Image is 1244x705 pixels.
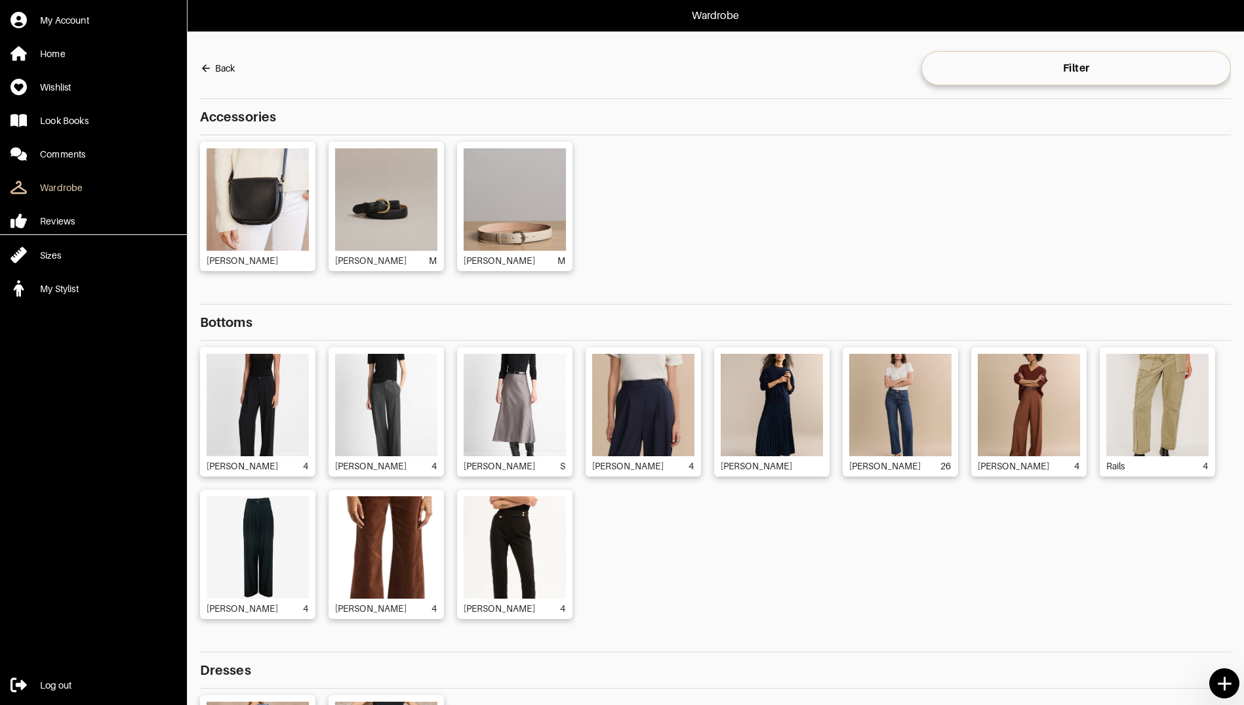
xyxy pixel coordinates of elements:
div: [PERSON_NAME] [464,602,542,612]
img: gridImage [207,496,309,599]
p: Bottoms [200,304,1231,341]
div: [PERSON_NAME] [335,602,413,612]
div: [PERSON_NAME] [464,254,542,265]
div: M [429,254,437,265]
img: gridImage [464,148,566,251]
img: gridImage [207,148,309,251]
div: 4 [431,459,437,470]
div: [PERSON_NAME] [592,459,670,470]
img: gridImage [978,354,1080,456]
div: My Account [40,14,89,27]
div: [PERSON_NAME] [464,459,542,470]
div: 4 [1203,459,1208,470]
div: Wardrobe [40,181,83,194]
div: Wishlist [40,81,71,94]
div: My Stylist [40,282,79,295]
div: [PERSON_NAME] [207,602,285,612]
div: Sizes [40,249,61,262]
div: [PERSON_NAME] [335,459,413,470]
p: Wardrobe [692,8,739,24]
div: 4 [303,459,308,470]
span: Filter [932,62,1220,75]
div: Log out [40,679,71,692]
div: M [557,254,565,265]
button: Back [200,55,235,81]
div: Rails [1106,459,1132,470]
img: gridImage [464,354,566,456]
div: 26 [940,459,951,470]
div: 4 [431,602,437,612]
div: [PERSON_NAME] [849,459,927,470]
img: gridImage [849,354,952,456]
div: Home [40,47,66,60]
img: gridImage [335,148,437,251]
img: gridImage [721,354,823,456]
img: gridImage [592,354,694,456]
button: Filter [921,51,1231,85]
img: gridImage [335,354,437,456]
div: 4 [560,602,565,612]
div: [PERSON_NAME] [207,254,285,265]
div: S [560,459,565,470]
img: gridImage [207,354,309,456]
div: [PERSON_NAME] [335,254,413,265]
div: Reviews [40,215,75,228]
img: gridImage [464,496,566,599]
div: Comments [40,148,85,161]
div: [PERSON_NAME] [978,459,1056,470]
div: [PERSON_NAME] [207,459,285,470]
p: Accessories [200,98,1231,135]
img: gridImage [1106,354,1209,456]
div: 4 [689,459,694,470]
p: Dresses [200,652,1231,689]
div: [PERSON_NAME] [721,459,799,470]
div: Look Books [40,114,89,127]
div: 4 [303,602,308,612]
img: gridImage [335,496,437,599]
div: 4 [1074,459,1079,470]
div: Back [215,62,235,75]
